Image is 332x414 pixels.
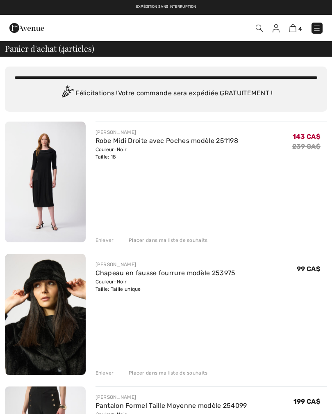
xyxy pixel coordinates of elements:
a: Pantalon Formel Taille Moyenne modèle 254099 [96,402,247,409]
img: Panier d'achat [289,24,296,32]
span: 199 CA$ [293,398,321,405]
div: [PERSON_NAME] [96,261,236,268]
img: Congratulation2.svg [59,85,75,102]
img: Menu [313,24,321,32]
div: Couleur: Noir Taille: Taille unique [96,278,236,293]
span: 4 [298,26,302,32]
div: [PERSON_NAME] [96,129,239,136]
img: Robe Midi Droite avec Poches modèle 251198 [5,122,86,242]
a: Chapeau en fausse fourrure modèle 253975 [96,269,236,277]
div: Couleur: Noir Taille: 18 [96,146,239,161]
div: [PERSON_NAME] [96,393,247,401]
span: 99 CA$ [297,265,321,273]
a: Robe Midi Droite avec Poches modèle 251198 [96,137,239,145]
span: Panier d'achat ( articles) [5,44,94,53]
span: 4 [61,42,65,53]
a: 4 [289,23,302,33]
div: Placer dans ma liste de souhaits [122,237,208,244]
span: 143 CA$ [293,133,321,140]
s: 239 CA$ [292,143,321,150]
img: Chapeau en fausse fourrure modèle 253975 [5,254,86,375]
img: 1ère Avenue [9,20,44,36]
a: 1ère Avenue [9,23,44,31]
div: Enlever [96,237,114,244]
div: Félicitations ! Votre commande sera expédiée GRATUITEMENT ! [15,85,317,102]
img: Recherche [256,25,263,32]
div: Placer dans ma liste de souhaits [122,369,208,377]
img: Mes infos [273,24,280,32]
div: Enlever [96,369,114,377]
